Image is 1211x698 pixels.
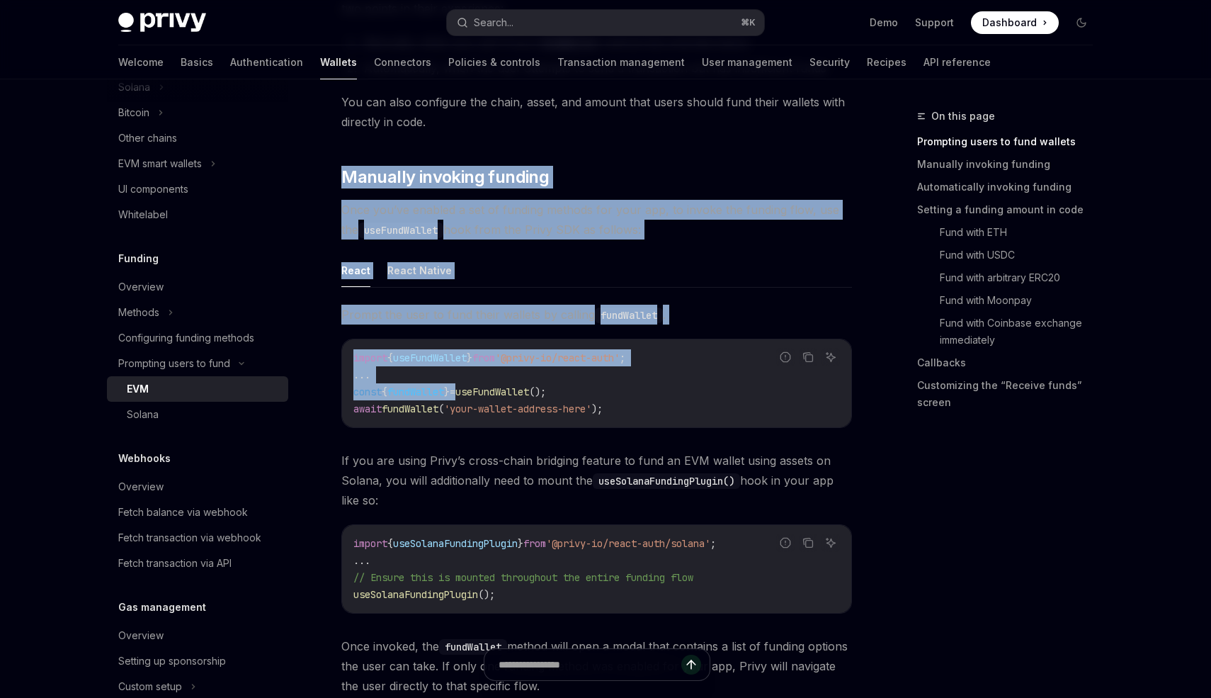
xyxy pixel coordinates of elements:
[118,678,182,695] div: Custom setup
[467,351,472,364] span: }
[118,250,159,267] h5: Funding
[353,368,370,381] span: ...
[620,351,625,364] span: ;
[230,45,303,79] a: Authentication
[353,351,387,364] span: import
[393,351,467,364] span: useFundWallet
[107,402,288,427] a: Solana
[353,385,382,398] span: const
[387,537,393,550] span: {
[118,278,164,295] div: Overview
[917,198,1104,221] a: Setting a funding amount in code
[393,537,518,550] span: useSolanaFundingPlugin
[982,16,1037,30] span: Dashboard
[382,403,438,415] span: fundWallet
[353,588,478,601] span: useSolanaFundingPlugin
[799,534,817,552] button: Copy the contents from the code block
[341,200,852,240] span: Once you’ve enabled a set of funding methods for your app, to invoke the funding flow, use the ho...
[499,649,681,680] input: Ask a question...
[107,474,288,500] a: Overview
[917,176,1104,198] a: Automatically invoking funding
[118,155,202,172] div: EVM smart wallets
[438,403,444,415] span: (
[118,181,188,198] div: UI components
[821,348,840,366] button: Ask AI
[118,504,248,521] div: Fetch balance via webhook
[923,45,991,79] a: API reference
[107,151,288,176] button: EVM smart wallets
[448,45,540,79] a: Policies & controls
[439,639,507,655] code: fundWallet
[118,304,159,321] div: Methods
[107,202,288,227] a: Whitelabel
[595,308,663,323] code: fundWallet
[353,403,382,415] span: await
[917,130,1104,153] a: Prompting users to fund wallets
[474,14,513,31] div: Search...
[821,534,840,552] button: Ask AI
[341,451,852,510] span: If you are using Privy’s cross-chain bridging feature to fund an EVM wallet using assets on Solan...
[107,125,288,151] a: Other chains
[931,108,995,125] span: On this page
[181,45,213,79] a: Basics
[809,45,850,79] a: Security
[341,305,852,325] span: Prompt the user to fund their wallets by calling .
[118,555,232,572] div: Fetch transaction via API
[917,351,1104,374] a: Callbacks
[444,403,591,415] span: 'your-wallet-address-here'
[107,551,288,576] a: Fetch transaction via API
[118,478,164,495] div: Overview
[971,11,1059,34] a: Dashboard
[917,153,1104,176] a: Manually invoking funding
[450,385,455,398] span: =
[702,45,792,79] a: User management
[118,45,164,79] a: Welcome
[127,381,149,398] div: EVM
[495,351,620,364] span: '@privy-io/react-auth'
[523,537,546,550] span: from
[478,588,495,601] span: ();
[557,45,685,79] a: Transaction management
[107,525,288,551] a: Fetch transaction via webhook
[917,374,1104,414] a: Customizing the “Receive funds” screen
[917,244,1104,266] a: Fund with USDC
[529,385,546,398] span: ();
[455,385,529,398] span: useFundWallet
[341,92,852,132] span: You can also configure the chain, asset, and amount that users should fund their wallets with dir...
[518,537,523,550] span: }
[118,13,206,33] img: dark logo
[107,100,288,125] button: Bitcoin
[382,385,387,398] span: {
[353,537,387,550] span: import
[681,655,701,675] button: Send message
[118,653,226,670] div: Setting up sponsorship
[387,385,444,398] span: fundWallet
[107,623,288,648] a: Overview
[118,529,261,546] div: Fetch transaction via webhook
[447,10,764,35] button: Search...⌘K
[107,325,288,351] a: Configuring funding methods
[917,312,1104,351] a: Fund with Coinbase exchange immediately
[127,406,159,423] div: Solana
[107,176,288,202] a: UI components
[387,351,393,364] span: {
[593,473,740,489] code: useSolanaFundingPlugin()
[799,348,817,366] button: Copy the contents from the code block
[353,554,370,567] span: ...
[915,16,954,30] a: Support
[1070,11,1093,34] button: Toggle dark mode
[710,537,716,550] span: ;
[107,648,288,674] a: Setting up sponsorship
[870,16,898,30] a: Demo
[118,355,230,372] div: Prompting users to fund
[741,17,756,28] span: ⌘ K
[118,206,168,223] div: Whitelabel
[118,130,177,147] div: Other chains
[118,330,254,347] div: Configuring funding methods
[867,45,906,79] a: Recipes
[341,166,549,188] span: Manually invoking funding
[107,300,288,325] button: Methods
[917,289,1104,312] a: Fund with Moonpay
[107,351,288,376] button: Prompting users to fund
[917,266,1104,289] a: Fund with arbitrary ERC20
